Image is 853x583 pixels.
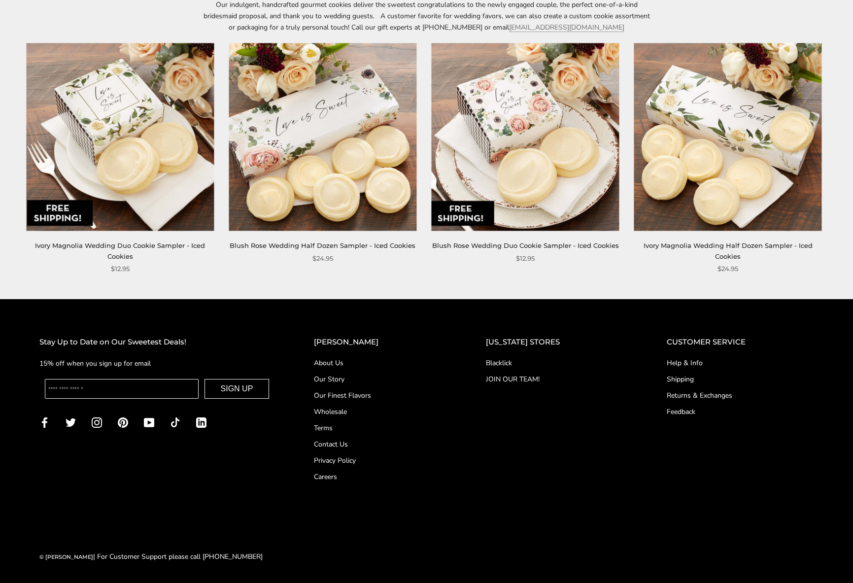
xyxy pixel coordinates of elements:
[432,43,619,231] a: Blush Rose Wedding Duo Cookie Sampler - Iced Cookies
[634,43,822,231] img: Ivory Magnolia Wedding Half Dozen Sampler - Iced Cookies
[314,336,446,348] h2: [PERSON_NAME]
[717,264,738,274] span: $24.95
[314,455,446,466] a: Privacy Policy
[39,358,274,369] p: 15% off when you sign up for email
[314,439,446,449] a: Contact Us
[92,416,102,427] a: Instagram
[486,374,628,384] a: JOIN OUR TEAM!
[667,358,814,368] a: Help & Info
[229,43,416,231] img: Blush Rose Wedding Half Dozen Sampler - Iced Cookies
[45,379,199,399] input: Enter your email
[314,358,446,368] a: About Us
[667,390,814,401] a: Returns & Exchanges
[314,390,446,401] a: Our Finest Flavors
[486,358,628,368] a: Blacklick
[66,416,76,427] a: Twitter
[432,241,619,249] a: Blush Rose Wedding Duo Cookie Sampler - Iced Cookies
[230,241,415,249] a: Blush Rose Wedding Half Dozen Sampler - Iced Cookies
[26,43,214,231] img: Ivory Magnolia Wedding Duo Cookie Sampler - Iced Cookies
[39,551,263,562] div: | For Customer Support please call [PHONE_NUMBER]
[39,336,274,348] h2: Stay Up to Date on Our Sweetest Deals!
[111,264,130,274] span: $12.95
[431,43,619,231] img: Blush Rose Wedding Duo Cookie Sampler - Iced Cookies
[205,379,270,399] button: SIGN UP
[314,374,446,384] a: Our Story
[118,416,128,427] a: Pinterest
[39,416,50,427] a: Facebook
[486,336,628,348] h2: [US_STATE] STORES
[312,253,333,264] span: $24.95
[314,407,446,417] a: Wholesale
[667,336,814,348] h2: CUSTOMER SERVICE
[314,472,446,482] a: Careers
[516,253,535,264] span: $12.95
[144,416,154,427] a: YouTube
[35,241,205,260] a: Ivory Magnolia Wedding Duo Cookie Sampler - Iced Cookies
[196,416,206,427] a: LinkedIn
[170,416,180,427] a: TikTok
[644,241,813,260] a: Ivory Magnolia Wedding Half Dozen Sampler - Iced Cookies
[509,23,624,32] a: [EMAIL_ADDRESS][DOMAIN_NAME]
[667,407,814,417] a: Feedback
[8,546,102,575] iframe: Sign Up via Text for Offers
[667,374,814,384] a: Shipping
[314,423,446,433] a: Terms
